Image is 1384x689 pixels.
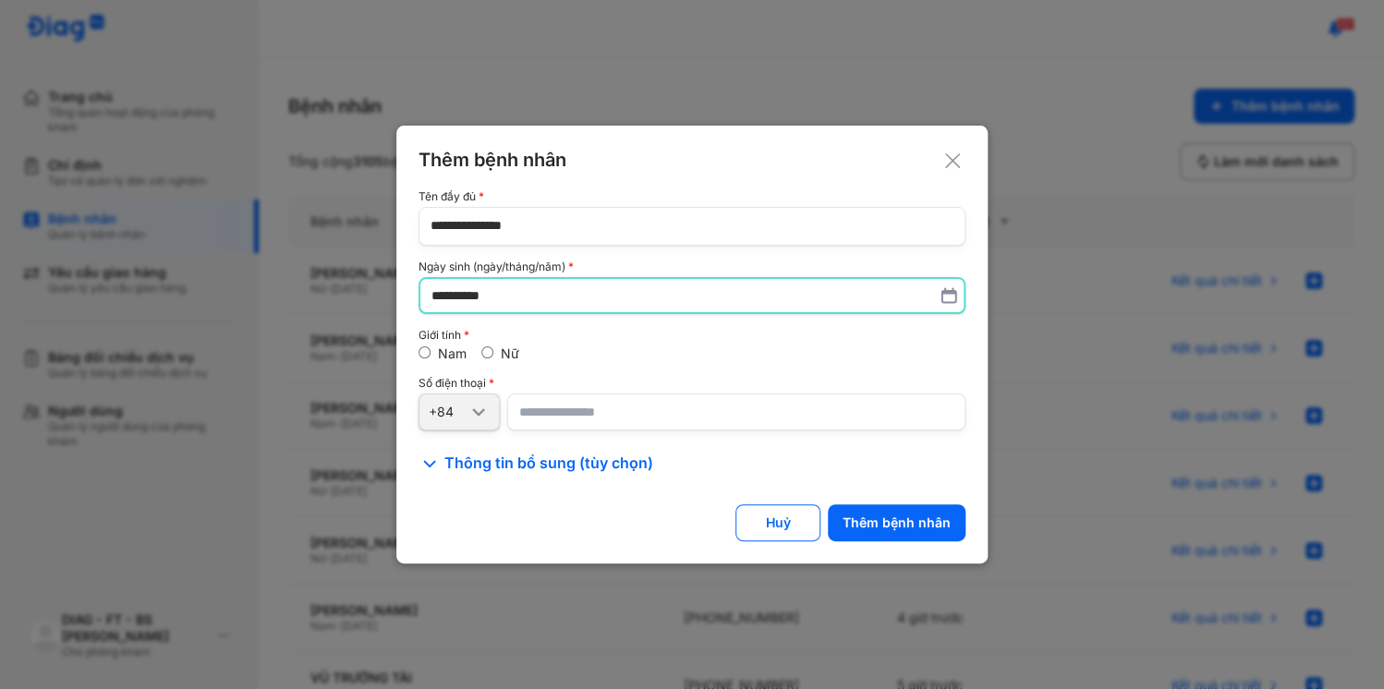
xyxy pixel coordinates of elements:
[735,504,820,541] button: Huỷ
[419,148,965,172] div: Thêm bệnh nhân
[419,377,965,390] div: Số điện thoại
[828,504,965,541] button: Thêm bệnh nhân
[444,453,653,475] span: Thông tin bổ sung (tùy chọn)
[429,404,467,420] div: +84
[419,329,965,342] div: Giới tính
[419,190,965,203] div: Tên đầy đủ
[843,514,951,531] div: Thêm bệnh nhân
[438,345,467,361] label: Nam
[501,345,519,361] label: Nữ
[419,260,965,273] div: Ngày sinh (ngày/tháng/năm)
